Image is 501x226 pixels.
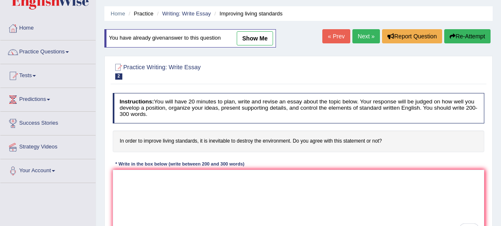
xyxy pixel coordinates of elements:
a: Success Stories [0,112,96,133]
li: Practice [127,10,153,18]
button: Report Question [382,29,442,43]
a: Predictions [0,88,96,109]
div: * Write in the box below (write between 200 and 300 words) [113,161,247,168]
a: Home [0,17,96,38]
h2: Practice Writing: Write Essay [113,62,343,80]
span: 2 [115,73,123,80]
a: « Prev [322,29,350,43]
div: You have already given answer to this question [104,29,276,48]
h4: You will have 20 minutes to plan, write and revise an essay about the topic below. Your response ... [113,93,485,123]
b: Instructions: [119,98,154,105]
a: Strategy Videos [0,136,96,156]
a: Your Account [0,159,96,180]
a: Next » [352,29,380,43]
h4: In order to improve living standards, it is inevitable to destroy the environment. Do you agree w... [113,131,485,152]
button: Re-Attempt [444,29,491,43]
li: Improving living standards [213,10,283,18]
a: Tests [0,64,96,85]
a: show me [237,31,273,45]
a: Home [111,10,125,17]
a: Writing: Write Essay [162,10,211,17]
a: Practice Questions [0,40,96,61]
